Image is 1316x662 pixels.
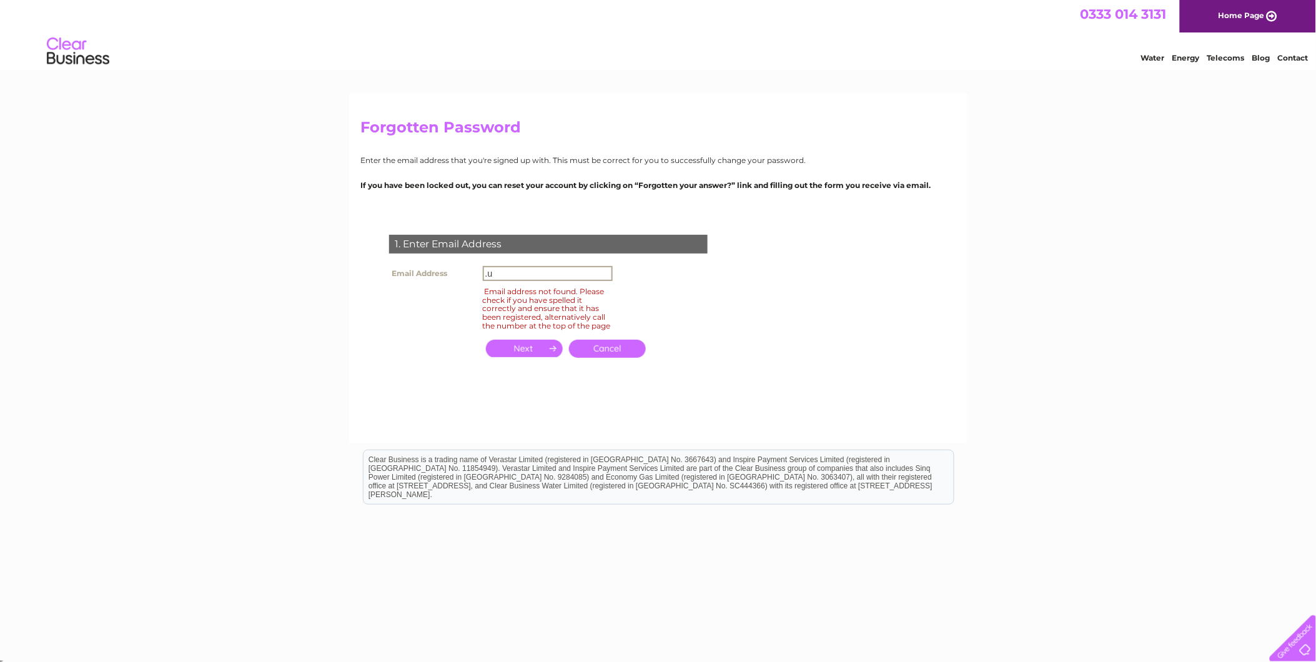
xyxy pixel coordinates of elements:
a: Contact [1278,53,1309,62]
a: Water [1141,53,1165,62]
p: Enter the email address that you're signed up with. This must be correct for you to successfully ... [361,154,956,166]
img: logo.png [46,32,110,71]
a: Telecoms [1207,53,1245,62]
div: Clear Business is a trading name of Verastar Limited (registered in [GEOGRAPHIC_DATA] No. 3667643... [364,7,954,61]
a: Blog [1252,53,1270,62]
p: If you have been locked out, you can reset your account by clicking on “Forgotten your answer?” l... [361,179,956,191]
div: 1. Enter Email Address [389,235,708,254]
a: Energy [1172,53,1200,62]
th: Email Address [386,263,480,284]
a: Cancel [569,340,646,358]
div: Email address not found. Please check if you have spelled it correctly and ensure that it has bee... [483,285,613,332]
h2: Forgotten Password [361,119,956,142]
a: 0333 014 3131 [1081,6,1167,22]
